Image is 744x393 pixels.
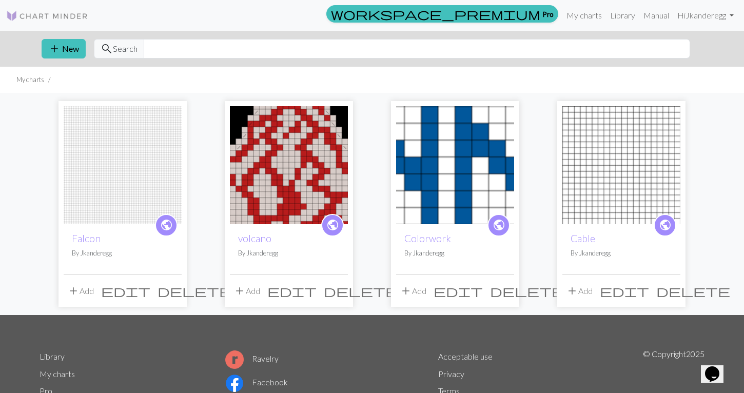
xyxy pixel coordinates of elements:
img: volcano [230,106,348,224]
span: edit [267,284,317,298]
a: Colorwork [396,159,514,169]
button: Add [562,281,596,301]
span: edit [101,284,150,298]
img: Cable [562,106,680,224]
span: delete [490,284,564,298]
button: Edit [97,281,154,301]
i: Edit [434,285,483,297]
span: add [566,284,578,298]
a: Falcon [72,232,101,244]
p: By Jkanderegg [72,248,173,258]
span: add [400,284,412,298]
button: Delete [320,281,401,301]
a: Facebook [225,377,288,387]
button: Add [64,281,97,301]
a: My charts [562,5,606,26]
span: add [48,42,61,56]
button: Delete [653,281,734,301]
img: Colorwork [396,106,514,224]
a: Cable [571,232,595,244]
span: Search [113,43,138,55]
a: Colorwork [404,232,451,244]
button: Add [396,281,430,301]
i: public [326,215,339,235]
button: Edit [264,281,320,301]
iframe: chat widget [701,352,734,383]
i: public [659,215,672,235]
span: add [67,284,80,298]
img: Falcon [64,106,182,224]
span: edit [600,284,649,298]
p: By Jkanderegg [571,248,672,258]
a: Cable [562,159,680,169]
button: Edit [430,281,486,301]
button: Edit [596,281,653,301]
span: delete [656,284,730,298]
span: public [326,217,339,233]
a: Library [40,351,65,361]
a: Falcon [64,159,182,169]
span: public [493,217,505,233]
a: Privacy [438,369,464,379]
span: search [101,42,113,56]
p: By Jkanderegg [404,248,506,258]
i: Edit [101,285,150,297]
a: public [487,214,510,237]
button: Delete [154,281,235,301]
span: delete [158,284,231,298]
i: public [160,215,173,235]
img: Ravelry logo [225,350,244,369]
a: volcano [230,159,348,169]
a: Library [606,5,639,26]
a: HiJkanderegg [673,5,738,26]
li: My charts [16,75,44,85]
a: Manual [639,5,673,26]
button: Delete [486,281,567,301]
a: Acceptable use [438,351,493,361]
a: My charts [40,369,75,379]
span: workspace_premium [331,7,540,21]
span: add [233,284,246,298]
a: volcano [238,232,271,244]
i: Edit [267,285,317,297]
p: By Jkanderegg [238,248,340,258]
span: delete [324,284,398,298]
img: Facebook logo [225,374,244,392]
span: public [659,217,672,233]
a: Pro [326,5,558,23]
a: public [155,214,178,237]
img: Logo [6,10,88,22]
i: Edit [600,285,649,297]
i: public [493,215,505,235]
a: Ravelry [225,353,279,363]
span: public [160,217,173,233]
a: public [321,214,344,237]
a: public [654,214,676,237]
span: edit [434,284,483,298]
button: New [42,39,86,58]
button: Add [230,281,264,301]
